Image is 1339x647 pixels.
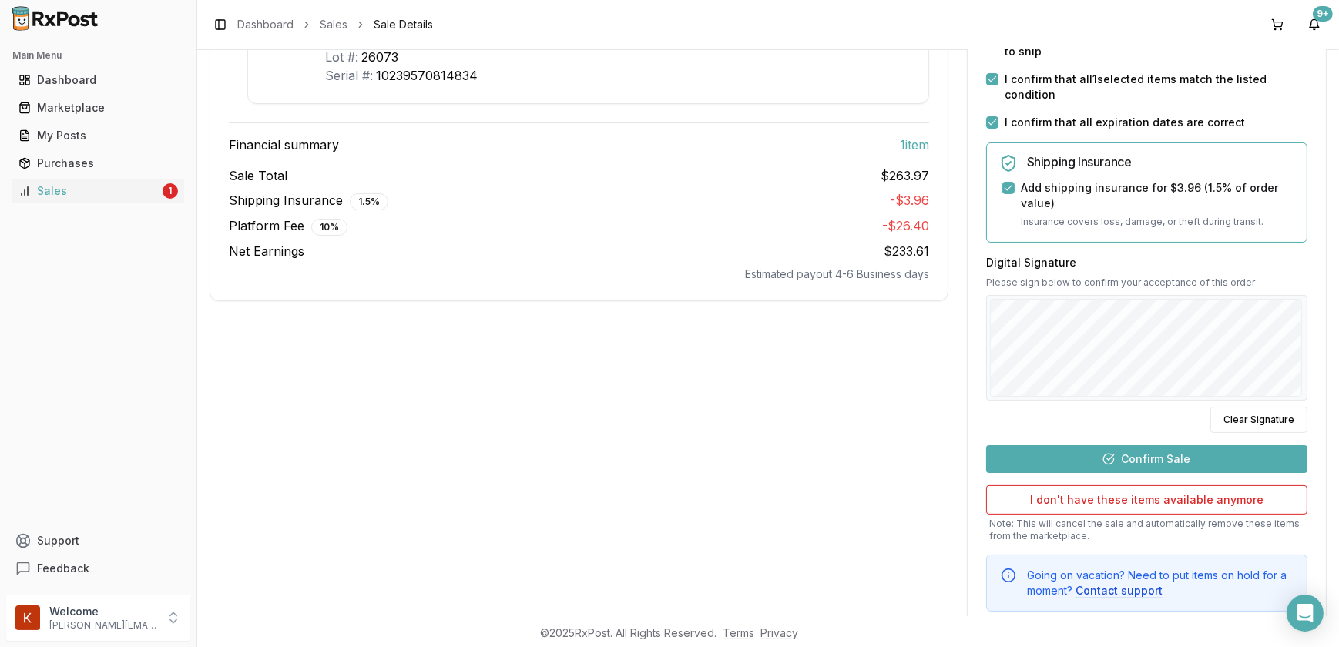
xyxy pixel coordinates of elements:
p: Note: This will cancel the sale and automatically remove these items from the marketplace. [986,518,1307,542]
button: My Posts [6,123,190,148]
div: My Posts [18,128,178,143]
span: Feedback [37,561,89,576]
a: Marketplace [12,94,184,122]
a: Sales1 [12,177,184,205]
a: Purchases [12,149,184,177]
span: Net Earnings [229,242,304,260]
label: Add shipping insurance for $3.96 ( 1.5 % of order value) [1021,180,1294,211]
a: Privacy [761,626,799,639]
div: 1 [163,183,178,199]
button: I don't have these items available anymore [986,485,1307,515]
span: Shipping Insurance [229,191,388,210]
p: Insurance covers loss, damage, or theft during transit. [1021,214,1294,230]
a: Terms [723,626,755,639]
label: I confirm that all expiration dates are correct [1005,115,1245,130]
h5: Shipping Insurance [1027,156,1294,168]
p: Please sign below to confirm your acceptance of this order [986,277,1307,289]
div: Dashboard [18,72,178,88]
span: 1 item [900,136,929,154]
button: Support [6,527,190,555]
span: Sale Details [374,17,433,32]
div: Purchases [18,156,178,171]
div: 26073 [361,48,398,66]
div: Open Intercom Messenger [1287,595,1324,632]
button: 9+ [1302,12,1327,37]
p: Welcome [49,604,156,619]
button: Purchases [6,151,190,176]
h2: Main Menu [12,49,184,62]
span: Financial summary [229,136,339,154]
button: Dashboard [6,68,190,92]
span: - $3.96 [890,193,929,208]
button: Confirm Sale [986,445,1307,473]
nav: breadcrumb [237,17,433,32]
div: 10 % [311,219,347,236]
div: Lot #: [325,48,358,66]
div: Estimated payout 4-6 Business days [229,267,929,282]
button: Marketplace [6,96,190,120]
span: Platform Fee [229,216,347,236]
div: Sales [18,183,159,199]
a: My Posts [12,122,184,149]
div: 9+ [1313,6,1333,22]
button: Sales1 [6,179,190,203]
span: $263.97 [881,166,929,185]
span: Sale Total [229,166,287,185]
a: Sales [320,17,347,32]
button: Contact support [1076,583,1163,598]
img: RxPost Logo [6,6,105,31]
p: [PERSON_NAME][EMAIL_ADDRESS][DOMAIN_NAME] [49,619,156,632]
button: Feedback [6,555,190,582]
div: 10239570814834 [376,66,478,85]
h3: Digital Signature [986,255,1307,270]
div: Going on vacation? Need to put items on hold for a moment? [1027,568,1294,598]
a: Dashboard [12,66,184,94]
div: Marketplace [18,100,178,116]
button: Clear Signature [1210,407,1307,433]
div: 1.5 % [350,193,388,210]
span: $233.61 [884,243,929,259]
img: User avatar [15,605,40,630]
span: - $26.40 [882,218,929,233]
a: Dashboard [237,17,294,32]
label: I confirm that all 1 selected items match the listed condition [1005,72,1307,102]
div: Serial #: [325,66,373,85]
